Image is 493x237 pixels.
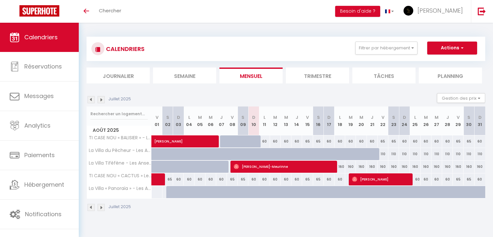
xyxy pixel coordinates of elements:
div: 160 [431,161,442,173]
span: Réservations [24,62,62,70]
div: 60 [291,173,302,185]
div: 60 [335,135,345,147]
span: Notifications [25,210,62,218]
li: Journalier [87,68,150,83]
div: 65 [453,135,464,147]
th: 04 [184,106,194,135]
abbr: S [317,114,320,120]
div: 60 [281,135,291,147]
div: 60 [194,173,205,185]
abbr: M [359,114,363,120]
img: Super Booking [19,5,59,17]
th: 03 [173,106,184,135]
abbr: S [392,114,395,120]
th: 06 [205,106,216,135]
th: 09 [238,106,248,135]
div: 60 [281,173,291,185]
span: Messages [24,92,54,100]
span: La Villa du Pêcheur - Les Anses d'Arlet [88,148,153,153]
th: 02 [162,106,173,135]
p: Juillet 2025 [109,204,131,210]
div: 160 [356,161,367,173]
th: 18 [335,106,345,135]
abbr: D [478,114,482,120]
abbr: V [381,114,384,120]
span: Août 2025 [87,126,151,135]
li: Semaine [153,68,216,83]
abbr: S [467,114,470,120]
button: Filtrer par hébergement [355,42,417,55]
th: 01 [152,106,162,135]
div: 60 [335,173,345,185]
div: 160 [410,161,420,173]
div: 60 [442,173,453,185]
div: 160 [335,161,345,173]
th: 28 [442,106,453,135]
div: 60 [184,173,194,185]
div: 65 [238,173,248,185]
img: logout [478,7,486,15]
div: 65 [302,173,313,185]
div: 60 [421,135,431,147]
abbr: L [339,114,341,120]
abbr: M [198,114,202,120]
th: 21 [367,106,378,135]
div: 160 [378,161,388,173]
div: 65 [464,135,474,147]
th: 17 [324,106,335,135]
abbr: L [264,114,265,120]
abbr: J [371,114,373,120]
div: 160 [421,161,431,173]
th: 07 [216,106,227,135]
abbr: V [231,114,234,120]
div: 60 [345,135,356,147]
abbr: V [306,114,309,120]
div: 60 [324,173,335,185]
abbr: S [241,114,244,120]
th: 10 [248,106,259,135]
div: 160 [464,161,474,173]
div: 60 [399,135,410,147]
div: 110 [431,148,442,160]
abbr: M [209,114,213,120]
th: 16 [313,106,324,135]
input: Rechercher un logement... [90,108,148,120]
span: Calendriers [24,33,58,41]
div: 110 [442,148,453,160]
div: 65 [378,135,388,147]
div: 60 [442,135,453,147]
img: ... [404,6,413,16]
abbr: M [273,114,277,120]
li: Planning [419,68,482,83]
div: 60 [410,173,420,185]
div: 60 [356,135,367,147]
th: 24 [399,106,410,135]
div: 65 [302,135,313,147]
th: 08 [227,106,238,135]
p: Juillet 2025 [109,96,131,102]
th: 27 [431,106,442,135]
th: 30 [464,106,474,135]
button: Gestion des prix [437,93,485,103]
abbr: M [284,114,288,120]
div: 60 [475,135,485,147]
h3: CALENDRIERS [104,42,145,56]
div: 60 [270,173,281,185]
div: 110 [453,148,464,160]
abbr: D [403,114,406,120]
th: 22 [378,106,388,135]
span: La Villa « Panoraïa » - Les Anses d'Arlet [88,186,153,191]
div: 110 [475,148,485,160]
div: 160 [475,161,485,173]
abbr: D [177,114,180,120]
span: [PERSON_NAME] [417,6,463,15]
div: 60 [421,173,431,185]
div: 60 [270,135,281,147]
abbr: J [220,114,223,120]
div: 65 [388,135,399,147]
button: Actions [427,42,477,55]
div: 110 [399,148,410,160]
div: 65 [464,173,474,185]
span: La Villa Tifèfène - Les Anses d'Arlet [88,161,153,166]
div: 60 [173,173,184,185]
